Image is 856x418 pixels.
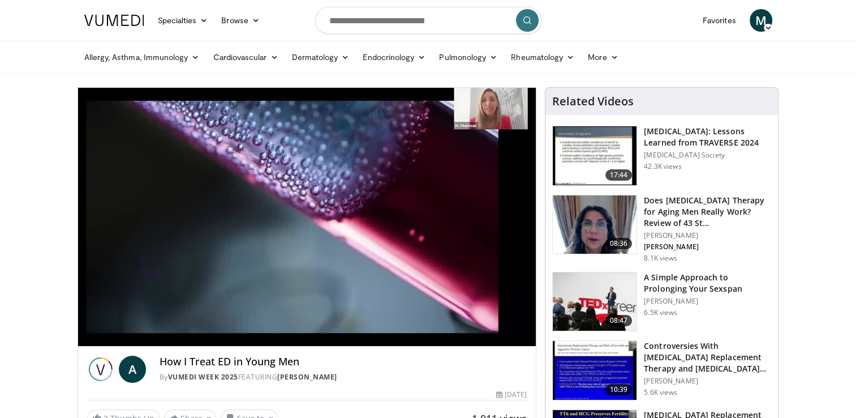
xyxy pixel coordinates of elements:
[644,126,771,148] h3: [MEDICAL_DATA]: Lessons Learned from TRAVERSE 2024
[644,308,677,317] p: 6.5K views
[552,195,771,263] a: 08:36 Does [MEDICAL_DATA] Therapy for Aging Men Really Work? Review of 43 St… [PERSON_NAME] [PERS...
[552,340,771,400] a: 10:39 Controversies With [MEDICAL_DATA] Replacement Therapy and [MEDICAL_DATA] Can… [PERSON_NAME]...
[151,9,215,32] a: Specialties
[553,272,636,331] img: c4bd4661-e278-4c34-863c-57c104f39734.150x105_q85_crop-smart_upscale.jpg
[644,162,681,171] p: 42.3K views
[644,242,771,251] p: [PERSON_NAME]
[605,238,633,249] span: 08:36
[119,356,146,383] a: A
[750,9,772,32] a: M
[644,254,677,263] p: 8.1K views
[553,341,636,400] img: 418933e4-fe1c-4c2e-be56-3ce3ec8efa3b.150x105_q85_crop-smart_upscale.jpg
[285,46,356,69] a: Dermatology
[644,340,771,374] h3: Controversies With [MEDICAL_DATA] Replacement Therapy and [MEDICAL_DATA] Can…
[356,46,432,69] a: Endocrinology
[644,231,771,240] p: [PERSON_NAME]
[644,377,771,386] p: [PERSON_NAME]
[644,195,771,229] h3: Does [MEDICAL_DATA] Therapy for Aging Men Really Work? Review of 43 St…
[552,95,634,108] h4: Related Videos
[605,169,633,181] span: 17:44
[644,388,677,397] p: 5.6K views
[87,356,114,383] img: Vumedi Week 2025
[160,372,527,382] div: By FEATURING
[644,151,771,160] p: [MEDICAL_DATA] Society
[84,15,144,26] img: VuMedi Logo
[496,390,527,400] div: [DATE]
[552,126,771,186] a: 17:44 [MEDICAL_DATA]: Lessons Learned from TRAVERSE 2024 [MEDICAL_DATA] Society 42.3K views
[644,272,771,295] h3: A Simple Approach to Prolonging Your Sexspan
[78,88,536,347] video-js: Video Player
[605,384,633,395] span: 10:39
[696,9,743,32] a: Favorites
[78,46,207,69] a: Allergy, Asthma, Immunology
[160,356,527,368] h4: How I Treat ED in Young Men
[581,46,625,69] a: More
[552,272,771,332] a: 08:47 A Simple Approach to Prolonging Your Sexspan [PERSON_NAME] 6.5K views
[168,372,238,382] a: Vumedi Week 2025
[553,195,636,254] img: 4d4bce34-7cbb-4531-8d0c-5308a71d9d6c.150x105_q85_crop-smart_upscale.jpg
[553,126,636,185] img: 1317c62a-2f0d-4360-bee0-b1bff80fed3c.150x105_q85_crop-smart_upscale.jpg
[206,46,285,69] a: Cardiovascular
[644,297,771,306] p: [PERSON_NAME]
[605,315,633,326] span: 08:47
[214,9,266,32] a: Browse
[277,372,337,382] a: [PERSON_NAME]
[432,46,504,69] a: Pulmonology
[315,7,541,34] input: Search topics, interventions
[504,46,581,69] a: Rheumatology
